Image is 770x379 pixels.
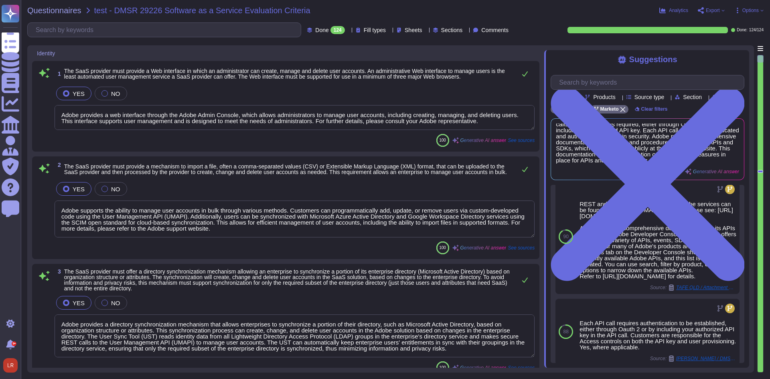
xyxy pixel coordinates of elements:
[37,51,55,56] span: Identity
[737,28,748,32] span: Done:
[508,365,535,370] span: See sources
[55,162,61,168] span: 2
[749,28,764,32] span: 124 / 124
[706,8,720,13] span: Export
[55,71,61,77] span: 1
[64,268,510,292] span: The SaaS provider must offer a directory synchronization mechanism allowing an enterprise to sync...
[55,269,61,274] span: 3
[669,8,688,13] span: Analytics
[73,300,85,306] span: YES
[94,6,310,14] span: test - DMSR 29226 Software as a Service Evaluation Criteria
[508,138,535,143] span: See sources
[405,27,422,33] span: Sheets
[555,75,744,89] input: Search by keywords
[12,341,16,346] div: 9+
[315,27,328,33] span: Done
[563,234,568,239] span: 90
[460,245,507,250] span: Generative AI answer
[676,356,736,361] span: [PERSON_NAME] / DMSR 28158 McL Marketo IT Third Party Risk Profile [DATE]
[111,90,120,97] span: NO
[55,201,535,237] textarea: Adobe supports the ability to manage user accounts in bulk through various methods. Customers can...
[3,358,18,373] img: user
[111,186,120,193] span: NO
[508,245,535,250] span: See sources
[64,163,507,175] span: The SaaS provider must provide a mechanism to import a file, often a comma-separated values (CSV)...
[27,6,81,14] span: Questionnaires
[563,329,568,334] span: 88
[32,23,301,37] input: Search by keywords
[460,138,507,143] span: Generative AI answer
[650,355,736,362] span: Source:
[64,68,505,80] span: The SaaS provider must provide a Web interface in which an administrator can create, manage and d...
[439,245,446,250] span: 100
[111,300,120,306] span: NO
[659,7,688,14] button: Analytics
[441,27,463,33] span: Sections
[439,365,446,370] span: 100
[55,314,535,357] textarea: Adobe provides a directory synchronization mechanism that allows enterprises to synchronize a por...
[439,138,446,142] span: 100
[2,357,23,374] button: user
[330,26,345,34] div: 124
[73,186,85,193] span: YES
[364,27,386,33] span: Fill types
[481,27,509,33] span: Comments
[55,105,535,130] textarea: Adobe provides a web interface through the Adobe Admin Console, which allows administrators to ma...
[73,90,85,97] span: YES
[460,365,507,370] span: Generative AI answer
[742,8,759,13] span: Options
[580,320,736,350] div: Each API call requires authentication to be established, either through Oauth 2 or by including y...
